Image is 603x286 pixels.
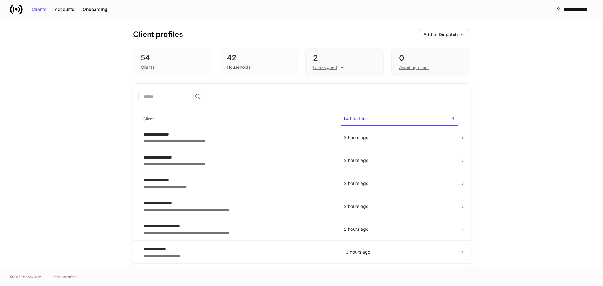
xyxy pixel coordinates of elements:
p: 2 hours ago [344,134,455,141]
p: 13 hours ago [344,249,455,255]
h6: Last Updated [344,116,367,121]
p: 2 hours ago [344,157,455,164]
p: 2 hours ago [344,203,455,209]
div: Onboarding [83,7,107,12]
p: 2 hours ago [344,180,455,186]
h6: Client [143,116,154,122]
span: © 2025 OneAdvisory [10,274,41,279]
div: 2Unassigned [305,48,384,76]
span: Client [141,113,336,126]
div: Awaiting client [399,64,429,71]
button: Add to Dispatch [418,29,470,40]
div: 2 [313,53,376,63]
h3: Client profiles [133,30,183,40]
div: Accounts [55,7,74,12]
div: Clients [32,7,46,12]
div: Households [227,64,251,70]
div: Clients [141,64,155,70]
p: 2 hours ago [344,226,455,232]
span: Last Updated [341,112,458,126]
div: Add to Dispatch [423,32,464,37]
a: Data Disclaimer [53,274,77,279]
button: Accounts [51,4,79,14]
div: Unassigned [313,64,337,71]
div: 0 [399,53,462,63]
div: 0Awaiting client [391,48,470,76]
button: Onboarding [79,4,111,14]
div: 42 [227,53,290,63]
div: 54 [141,53,204,63]
button: Clients [28,4,51,14]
